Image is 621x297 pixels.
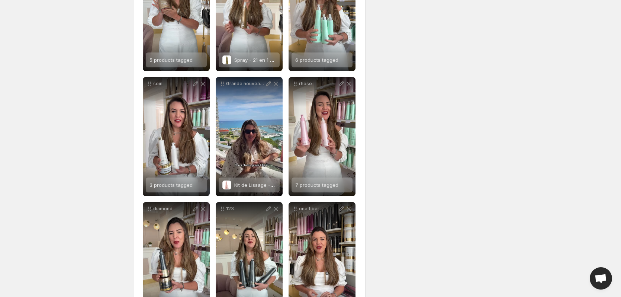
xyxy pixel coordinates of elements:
span: 6 products tagged [295,57,338,63]
div: soin3 products tagged [143,77,210,196]
span: 7 products tagged [295,182,338,188]
span: 5 products tagged [149,57,193,63]
div: Open chat [590,267,612,290]
p: soin [153,81,192,87]
span: Spray - 21 en 1 - Thermo-Protecteur et Anti-Frisottis – 300 ml [234,57,377,63]
p: diamond [153,206,192,212]
div: rhose7 products tagged [289,77,355,196]
span: Kit de Lissage - Rhose + Spray Divind Cream [234,182,339,188]
p: 123 [226,206,265,212]
img: Spray - 21 en 1 - Thermo-Protecteur et Anti-Frisottis – 300 ml [222,55,231,64]
p: one fiber [299,206,338,212]
img: Kit de Lissage - Rhose + Spray Divind Cream [222,181,231,189]
div: Grande nouveaut Nice Organic Gold prpare une annonce exclusive Restez connects une surprise arriv... [216,77,283,196]
p: Grande nouveaut Nice Organic Gold prpare une annonce exclusive Restez connects une surprise arriv... [226,81,265,87]
p: rhose [299,81,338,87]
span: 3 products tagged [149,182,193,188]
